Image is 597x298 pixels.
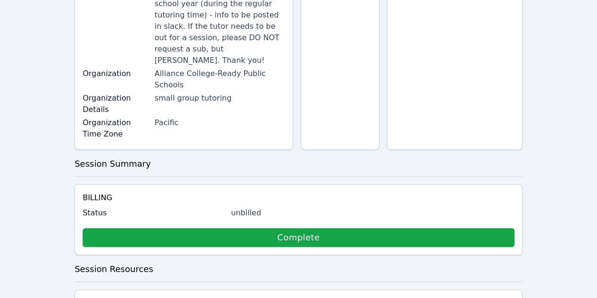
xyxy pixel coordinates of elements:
label: Organization Time Zone [83,117,149,140]
div: small group tutoring [154,93,285,104]
h4: Billing [83,192,514,204]
label: Organization [83,68,149,79]
div: Alliance College-Ready Public Schools [154,68,285,91]
h3: Session Summary [75,157,522,170]
a: Complete [83,228,514,247]
h3: Session Resources [75,263,522,276]
label: Organization Details [83,93,149,115]
div: unbilled [231,207,514,219]
div: Pacific [154,117,285,128]
label: Status [83,207,225,219]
